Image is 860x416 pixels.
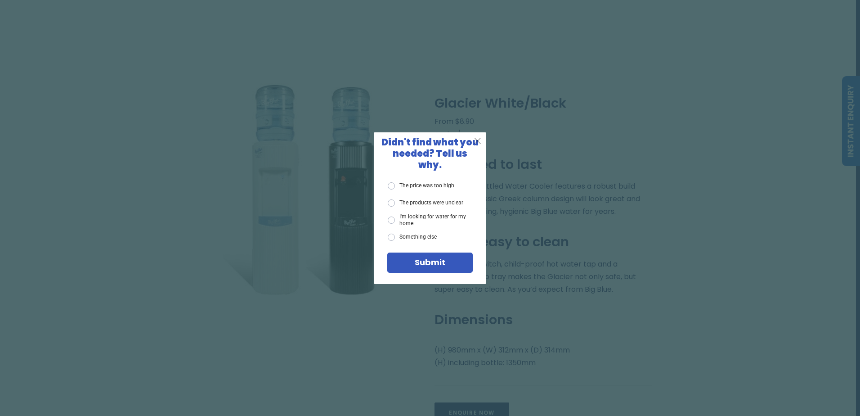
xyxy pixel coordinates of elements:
[388,199,463,207] label: The products were unclear
[415,257,445,268] span: Submit
[388,213,473,226] label: I'm looking for water for my home
[388,182,454,190] label: The price was too high
[381,136,479,171] span: Didn't find what you needed? Tell us why.
[474,135,482,146] span: X
[388,234,437,241] label: Something else
[801,357,847,403] iframe: Chatbot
